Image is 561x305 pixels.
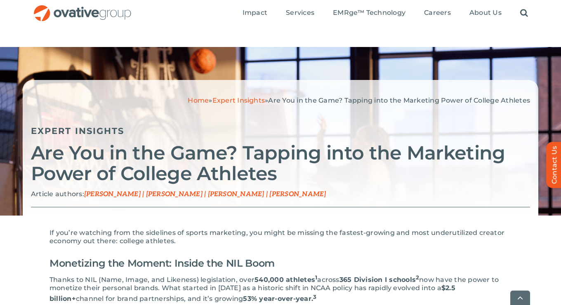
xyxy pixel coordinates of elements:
span: If you’re watching from the sidelines of sports marketing, you might be missing the fastest-growi... [49,229,504,245]
span: Thanks to NIL (Name, Image, and Likeness) legislation, over [49,276,255,284]
sup: 1 [315,274,317,281]
span: About Us [469,9,502,17]
a: Services [286,9,314,18]
a: About Us [469,9,502,18]
span: 365 Division I schools [339,276,416,284]
span: EMRge™ Technology [333,9,405,17]
span: 53% year-over-year. [243,295,316,303]
a: Search [520,9,528,18]
span: Careers [424,9,451,17]
span: » » [188,96,530,104]
span: now have the power to monetize their personal brands. What started in [DATE] as a historic shift ... [49,276,499,292]
a: Expert Insights [31,126,125,136]
span: Services [286,9,314,17]
a: EMRge™ Technology [333,9,405,18]
span: [PERSON_NAME] | [PERSON_NAME] | [PERSON_NAME] | [PERSON_NAME] [84,190,326,198]
a: Home [188,96,209,104]
p: Article authors: [31,190,530,199]
sup: 3 [313,293,316,300]
a: OG_Full_horizontal_RGB [33,4,132,12]
h2: Are You in the Game? Tapping into the Marketing Power of College Athletes [31,143,530,184]
span: channel for brand partnerships, and it’s growing [76,295,243,303]
span: 540,000 athletes [255,276,315,284]
a: Impact [243,9,267,18]
sup: 2 [416,274,419,281]
a: Careers [424,9,451,18]
h2: Monetizing the Moment: Inside the NIL Boom [49,253,511,273]
span: Are You in the Game? Tapping into the Marketing Power of College Athletes [268,96,530,104]
a: Expert Insights [212,96,265,104]
span: $2.5 billion+ [49,284,455,303]
span: across [317,276,339,284]
span: Impact [243,9,267,17]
